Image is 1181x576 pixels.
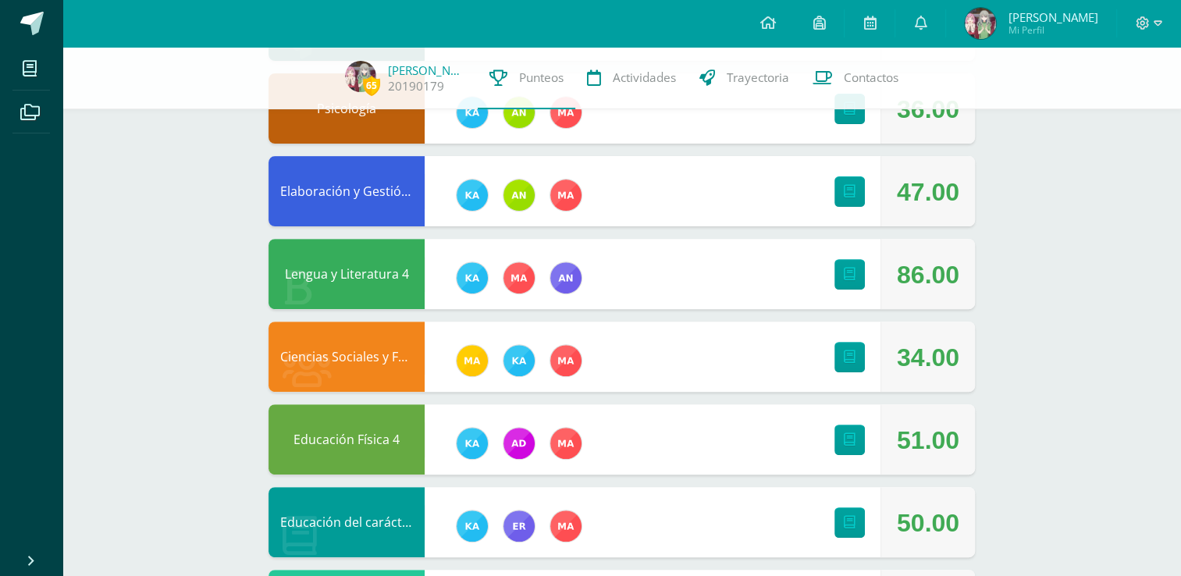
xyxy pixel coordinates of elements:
[688,47,801,109] a: Trayectoria
[550,180,582,211] img: 2fed5c3f2027da04ec866e2a5436f393.png
[503,262,535,293] img: 2fed5c3f2027da04ec866e2a5436f393.png
[457,510,488,542] img: 11a70570b33d653b35fbbd11dfde3caa.png
[269,239,425,309] div: Lengua y Literatura 4
[503,180,535,211] img: 51c9151a63d77c0d465fd617935f6a90.png
[897,74,959,144] div: 36.00
[478,47,575,109] a: Punteos
[897,157,959,227] div: 47.00
[965,8,996,39] img: 725377c13544cca085a04f99baf803af.png
[503,510,535,542] img: 24e93427354e2860561080e027862b98.png
[801,47,910,109] a: Contactos
[503,97,535,128] img: 51c9151a63d77c0d465fd617935f6a90.png
[550,510,582,542] img: 2fed5c3f2027da04ec866e2a5436f393.png
[269,404,425,475] div: Educación Física 4
[550,97,582,128] img: 2fed5c3f2027da04ec866e2a5436f393.png
[550,345,582,376] img: 2fed5c3f2027da04ec866e2a5436f393.png
[457,180,488,211] img: 11a70570b33d653b35fbbd11dfde3caa.png
[519,69,564,86] span: Punteos
[550,428,582,459] img: 2fed5c3f2027da04ec866e2a5436f393.png
[1008,23,1097,37] span: Mi Perfil
[388,78,444,94] a: 20190179
[575,47,688,109] a: Actividades
[345,61,376,92] img: 725377c13544cca085a04f99baf803af.png
[613,69,676,86] span: Actividades
[897,240,959,310] div: 86.00
[897,488,959,558] div: 50.00
[269,322,425,392] div: Ciencias Sociales y Formación Ciudadana 4
[457,428,488,459] img: 11a70570b33d653b35fbbd11dfde3caa.png
[457,262,488,293] img: 11a70570b33d653b35fbbd11dfde3caa.png
[897,322,959,393] div: 34.00
[269,156,425,226] div: Elaboración y Gestión de Proyectos
[457,345,488,376] img: d99bc8e866746b2ce8f8b5639e565ecd.png
[457,97,488,128] img: 11a70570b33d653b35fbbd11dfde3caa.png
[363,76,380,95] span: 65
[844,69,898,86] span: Contactos
[550,262,582,293] img: 8c03337e504c8dbc5061811cd7789536.png
[503,345,535,376] img: 11a70570b33d653b35fbbd11dfde3caa.png
[388,62,466,78] a: [PERSON_NAME]
[897,405,959,475] div: 51.00
[269,487,425,557] div: Educación del carácter
[503,428,535,459] img: 0976bfcba2ed619725b9ceda321daa39.png
[1008,9,1097,25] span: [PERSON_NAME]
[727,69,789,86] span: Trayectoria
